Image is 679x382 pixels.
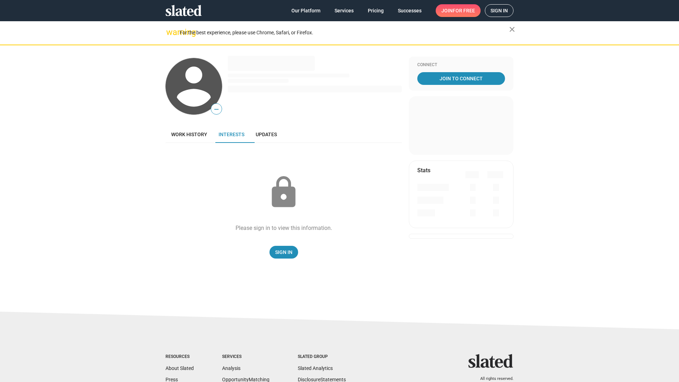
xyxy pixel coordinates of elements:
[362,4,389,17] a: Pricing
[392,4,427,17] a: Successes
[166,365,194,371] a: About Slated
[419,72,504,85] span: Join To Connect
[219,132,244,137] span: Interests
[453,4,475,17] span: for free
[250,126,283,143] a: Updates
[166,354,194,360] div: Resources
[266,175,301,210] mat-icon: lock
[211,105,222,114] span: —
[291,4,320,17] span: Our Platform
[166,28,175,36] mat-icon: warning
[398,4,422,17] span: Successes
[417,62,505,68] div: Connect
[329,4,359,17] a: Services
[298,365,333,371] a: Slated Analytics
[213,126,250,143] a: Interests
[256,132,277,137] span: Updates
[485,4,513,17] a: Sign in
[417,72,505,85] a: Join To Connect
[180,28,509,37] div: For the best experience, please use Chrome, Safari, or Firefox.
[335,4,354,17] span: Services
[171,132,207,137] span: Work history
[368,4,384,17] span: Pricing
[436,4,481,17] a: Joinfor free
[491,5,508,17] span: Sign in
[222,365,240,371] a: Analysis
[417,167,430,174] mat-card-title: Stats
[275,246,292,259] span: Sign In
[298,354,346,360] div: Slated Group
[222,354,269,360] div: Services
[286,4,326,17] a: Our Platform
[441,4,475,17] span: Join
[236,224,332,232] div: Please sign in to view this information.
[508,25,516,34] mat-icon: close
[166,126,213,143] a: Work history
[269,246,298,259] a: Sign In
